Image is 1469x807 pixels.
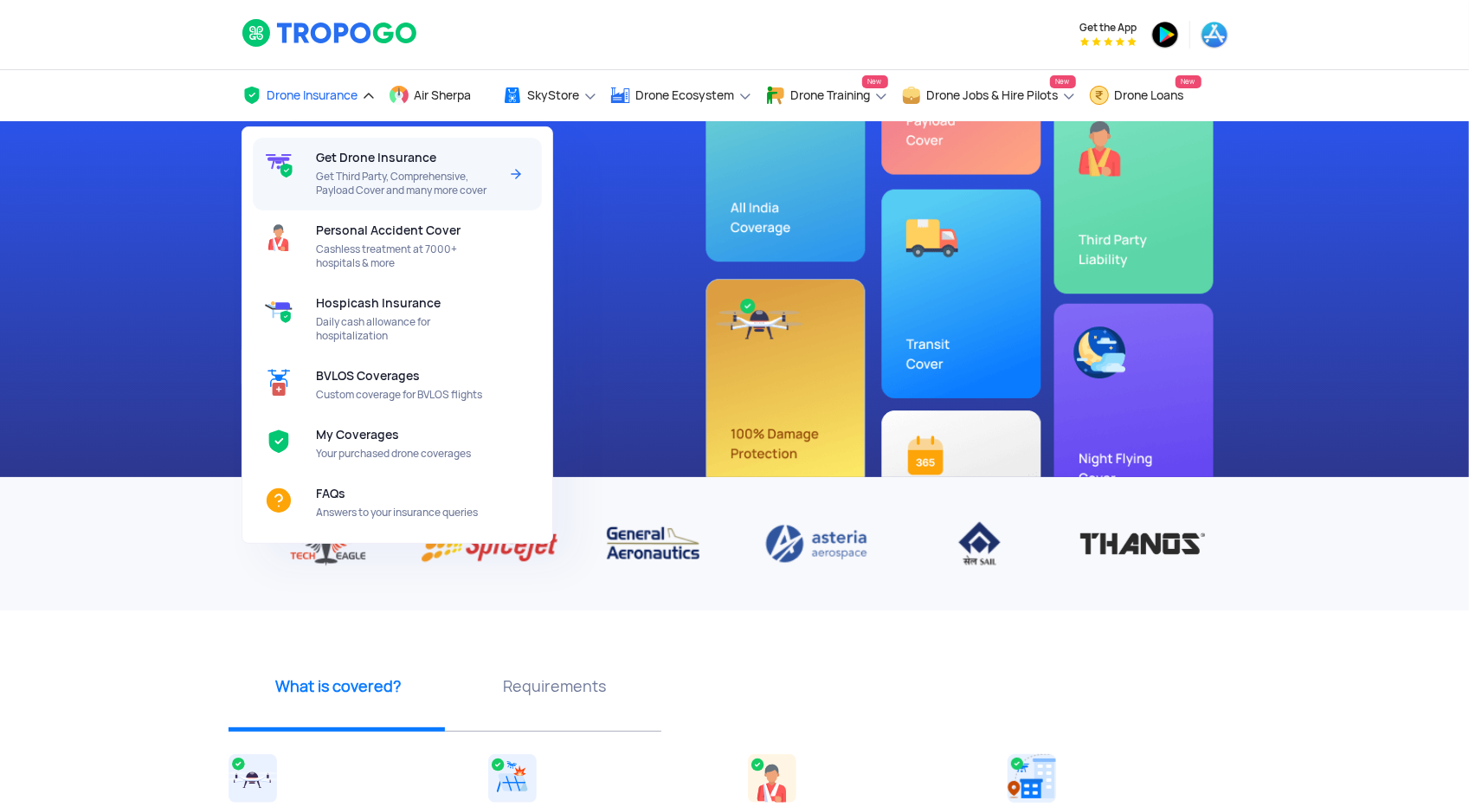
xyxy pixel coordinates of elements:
[1080,37,1137,46] img: App Raking
[1089,70,1202,121] a: Drone LoansNew
[415,88,472,102] span: Air Sherpa
[901,70,1076,121] a: Drone Jobs & Hire PilotsNew
[316,296,441,310] span: Hospicash Insurance
[911,520,1048,567] img: IISCO Steel Plant
[454,675,657,697] p: Requirements
[316,487,345,500] span: FAQs
[1115,88,1184,102] span: Drone Loans
[765,70,888,121] a: Drone TrainingNew
[502,70,597,121] a: SkyStore
[316,315,499,343] span: Daily cash allowance for hospitalization
[253,210,542,283] a: Personal Accident CoverCashless treatment at 7000+ hospitals & more
[1176,75,1202,88] span: New
[316,506,499,520] span: Answers to your insurance queries
[316,428,399,442] span: My Coverages
[316,223,461,237] span: Personal Accident Cover
[506,164,526,184] img: Arrow
[584,520,722,567] img: General Aeronautics
[316,369,420,383] span: BVLOS Coverages
[265,428,293,455] img: ic_mycoverage.svg
[316,388,499,402] span: Custom coverage for BVLOS flights
[610,70,752,121] a: Drone Ecosystem
[1074,520,1212,567] img: Thanos Technologies
[316,447,499,461] span: Your purchased drone coverages
[1151,21,1179,48] img: ic_playstore.png
[791,88,871,102] span: Drone Training
[253,138,542,210] a: Get Drone InsuranceGet Third Party, Comprehensive, Payload Cover and many more coverArrow
[253,283,542,356] a: Hospicash InsuranceDaily cash allowance for hospitalization
[316,170,499,197] span: Get Third Party, Comprehensive, Payload Cover and many more cover
[389,70,489,121] a: Air Sherpa
[636,88,735,102] span: Drone Ecosystem
[748,520,886,567] img: Asteria aerospace
[1080,21,1137,35] span: Get the App
[265,487,293,514] img: ic_FAQs.svg
[242,18,419,48] img: logoHeader.svg
[265,369,293,397] img: ic_BVLOS%20Coverages.svg
[316,151,436,165] span: Get Drone Insurance
[927,88,1059,102] span: Drone Jobs & Hire Pilots
[862,75,888,88] span: New
[265,151,293,178] img: get-drone-insurance.svg
[528,88,580,102] span: SkyStore
[242,70,376,121] a: Drone Insurance
[253,356,542,415] a: BVLOS CoveragesCustom coverage for BVLOS flights
[316,242,499,270] span: Cashless treatment at 7000+ hospitals & more
[265,223,293,251] img: ic_pacover_header.svg
[237,675,441,697] p: What is covered?
[267,88,358,102] span: Drone Insurance
[265,296,293,324] img: ic_hospicash.svg
[1201,21,1228,48] img: ic_appstore.png
[1050,75,1076,88] span: New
